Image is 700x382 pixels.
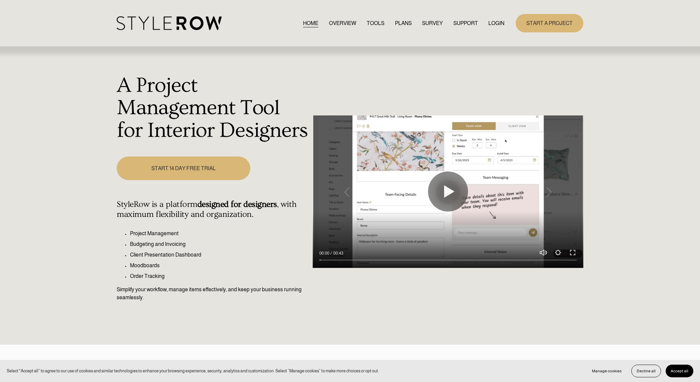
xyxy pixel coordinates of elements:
[666,365,693,377] button: Accept all
[587,365,627,377] button: Manage cookies
[319,258,577,262] input: Seek
[453,19,478,27] span: SUPPORT
[488,19,504,28] a: LOGIN
[197,200,277,209] strong: designed for designers
[331,250,345,257] div: Duration
[395,19,412,28] a: PLANS
[117,74,309,142] h1: A Project Management Tool for Interior Designers
[117,200,309,220] h4: StyleRow is a platform , with maximum flexibility and organization.
[130,272,309,280] p: Order Tracking
[117,286,309,302] p: Simplify your workflow, manage items effectively, and keep your business running seamlessly.
[7,368,379,374] p: Select “Accept all” to agree to our use of cookies and similar technologies to enhance your brows...
[367,19,384,28] a: TOOLS
[516,14,583,32] a: START A PROJECT
[319,250,331,257] div: Current time
[453,19,478,28] a: folder dropdown
[422,19,443,28] a: SURVEY
[637,369,656,373] span: Decline all
[671,369,688,373] span: Accept all
[117,156,250,180] a: START 14 DAY FREE TRIAL
[117,16,222,30] img: StyleRow
[592,369,622,373] span: Manage cookies
[631,365,661,377] button: Decline all
[130,240,309,248] p: Budgeting and Invoicing
[130,262,309,270] p: Moodboards
[329,19,356,28] a: OVERVIEW
[130,251,309,259] p: Client Presentation Dashboard
[130,230,309,238] p: Project Management
[428,171,468,212] button: Play
[303,19,318,28] a: HOME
